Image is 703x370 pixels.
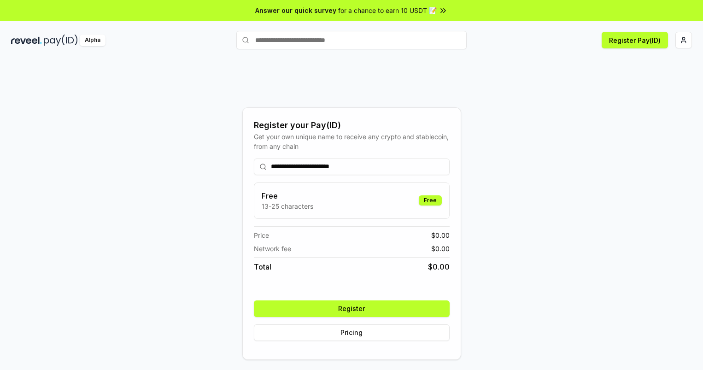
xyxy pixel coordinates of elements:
[254,300,450,317] button: Register
[254,230,269,240] span: Price
[11,35,42,46] img: reveel_dark
[262,201,313,211] p: 13-25 characters
[255,6,336,15] span: Answer our quick survey
[254,244,291,253] span: Network fee
[44,35,78,46] img: pay_id
[338,6,437,15] span: for a chance to earn 10 USDT 📝
[602,32,668,48] button: Register Pay(ID)
[254,132,450,151] div: Get your own unique name to receive any crypto and stablecoin, from any chain
[254,261,271,272] span: Total
[431,230,450,240] span: $ 0.00
[428,261,450,272] span: $ 0.00
[431,244,450,253] span: $ 0.00
[80,35,105,46] div: Alpha
[419,195,442,206] div: Free
[262,190,313,201] h3: Free
[254,119,450,132] div: Register your Pay(ID)
[254,324,450,341] button: Pricing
